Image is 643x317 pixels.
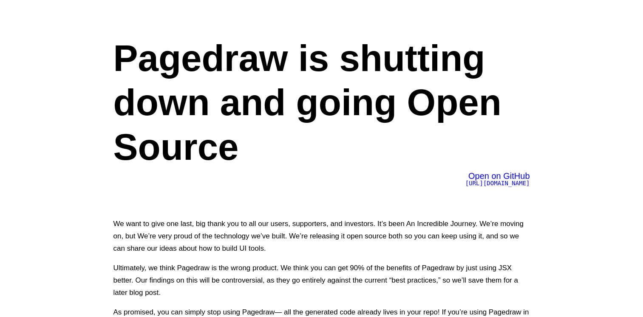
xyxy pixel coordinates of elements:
span: Open on GitHub [468,171,530,181]
p: Ultimately, we think Pagedraw is the wrong product. We think you can get 90% of the benefits of P... [113,262,530,299]
h1: Pagedraw is shutting down and going Open Source [113,36,530,169]
span: [URL][DOMAIN_NAME] [465,180,530,187]
p: We want to give one last, big thank you to all our users, supporters, and investors. It’s been An... [113,218,530,255]
a: Open on GitHub[URL][DOMAIN_NAME] [465,173,530,187]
